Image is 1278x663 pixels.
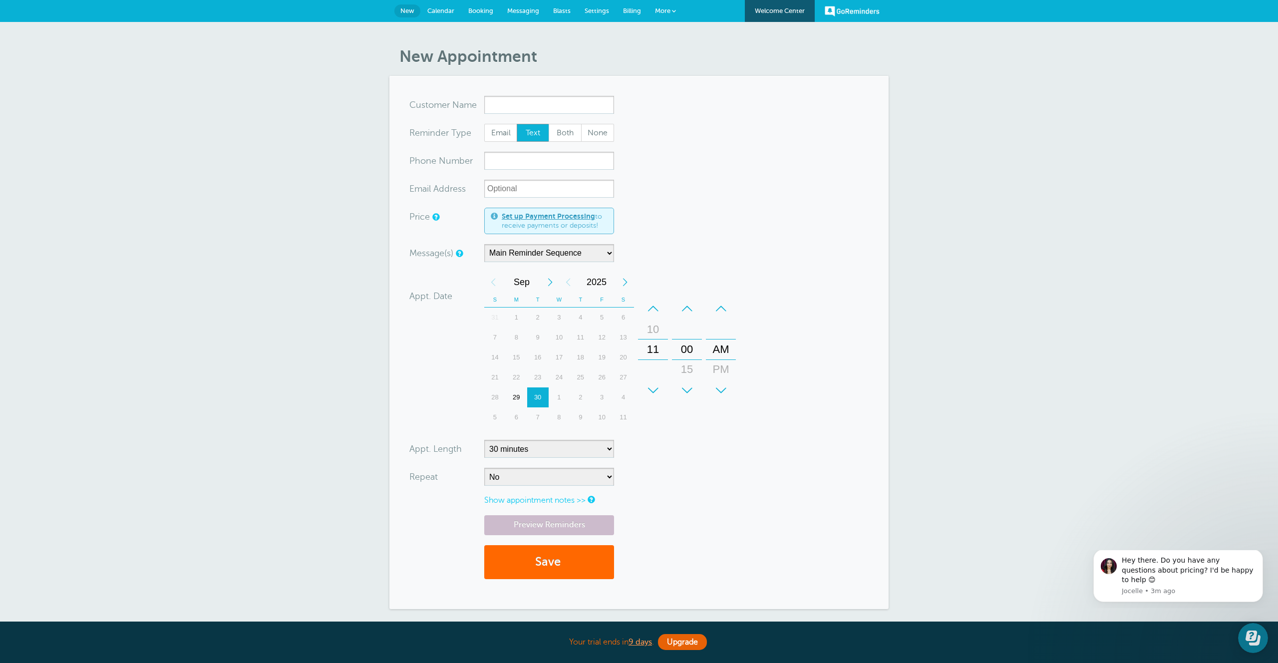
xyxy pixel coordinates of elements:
[553,7,571,14] span: Blasts
[506,347,527,367] div: 15
[484,387,506,407] div: Sunday, September 28
[658,634,707,650] a: Upgrade
[616,272,634,292] div: Next Year
[559,272,577,292] div: Previous Year
[570,347,591,367] div: 18
[502,212,595,220] a: Set up Payment Processing
[506,407,527,427] div: 6
[409,249,453,258] label: Message(s)
[527,308,549,328] div: Tuesday, September 2
[549,407,570,427] div: Wednesday, October 8
[613,347,634,367] div: Saturday, September 20
[484,124,517,142] label: Email
[527,308,549,328] div: 2
[427,7,454,14] span: Calendar
[570,292,591,308] th: T
[394,4,420,17] a: New
[43,5,177,35] div: Message content
[675,339,699,359] div: 00
[484,292,506,308] th: S
[43,5,177,35] div: Hey there. Do you have any questions about pricing? I'd be happy to help 😊
[591,407,613,427] div: 10
[582,124,614,141] span: None
[507,7,539,14] span: Messaging
[549,292,570,308] th: W
[641,339,665,359] div: 11
[577,272,616,292] span: 2025
[591,387,613,407] div: Friday, October 3
[613,407,634,427] div: 11
[484,347,506,367] div: Sunday, September 14
[389,632,889,653] div: Your trial ends in .
[409,180,484,198] div: ress
[506,347,527,367] div: Monday, September 15
[570,387,591,407] div: Thursday, October 2
[675,359,699,379] div: 15
[672,299,702,400] div: Minutes
[527,407,549,427] div: Tuesday, October 7
[570,328,591,347] div: Thursday, September 11
[506,387,527,407] div: 29
[22,8,38,24] img: Profile image for Jocelle
[613,328,634,347] div: 13
[581,124,614,142] label: None
[527,328,549,347] div: 9
[399,47,889,66] h1: New Appointment
[591,308,613,328] div: Friday, September 5
[549,387,570,407] div: Wednesday, October 1
[549,308,570,328] div: Wednesday, September 3
[613,292,634,308] th: S
[409,152,484,170] div: mber
[468,7,493,14] span: Booking
[591,367,613,387] div: Friday, September 26
[570,308,591,328] div: Thursday, September 4
[1078,550,1278,608] iframe: Intercom notifications message
[549,387,570,407] div: 1
[591,292,613,308] th: F
[409,128,471,137] label: Reminder Type
[527,347,549,367] div: 16
[432,214,438,220] a: An optional price for the appointment. If you set a price, you can include a payment link in your...
[409,444,462,453] label: Appt. Length
[506,308,527,328] div: Monday, September 1
[570,367,591,387] div: 25
[549,347,570,367] div: Wednesday, September 17
[409,156,426,165] span: Pho
[485,124,517,141] span: Email
[484,272,502,292] div: Previous Month
[613,387,634,407] div: Saturday, October 4
[549,407,570,427] div: 8
[623,7,641,14] span: Billing
[427,184,450,193] span: il Add
[409,184,427,193] span: Ema
[1238,623,1268,653] iframe: Resource center
[506,292,527,308] th: M
[613,308,634,328] div: 6
[506,328,527,347] div: 8
[484,180,614,198] input: Optional
[506,308,527,328] div: 1
[527,367,549,387] div: 23
[675,379,699,399] div: 30
[484,367,506,387] div: Sunday, September 21
[570,328,591,347] div: 11
[527,367,549,387] div: Tuesday, September 23
[613,387,634,407] div: 4
[506,367,527,387] div: 22
[484,387,506,407] div: 28
[629,638,652,647] b: 9 days
[456,250,462,257] a: Simple templates and custom messages will use the reminder schedule set under Settings > Reminder...
[484,367,506,387] div: 21
[549,124,581,141] span: Both
[484,308,506,328] div: 31
[426,156,451,165] span: ne Nu
[591,347,613,367] div: Friday, September 19
[506,387,527,407] div: Monday, September 29
[517,124,550,142] label: Text
[613,308,634,328] div: Saturday, September 6
[709,359,733,379] div: PM
[641,320,665,339] div: 10
[591,367,613,387] div: 26
[506,367,527,387] div: Monday, September 22
[517,124,549,141] span: Text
